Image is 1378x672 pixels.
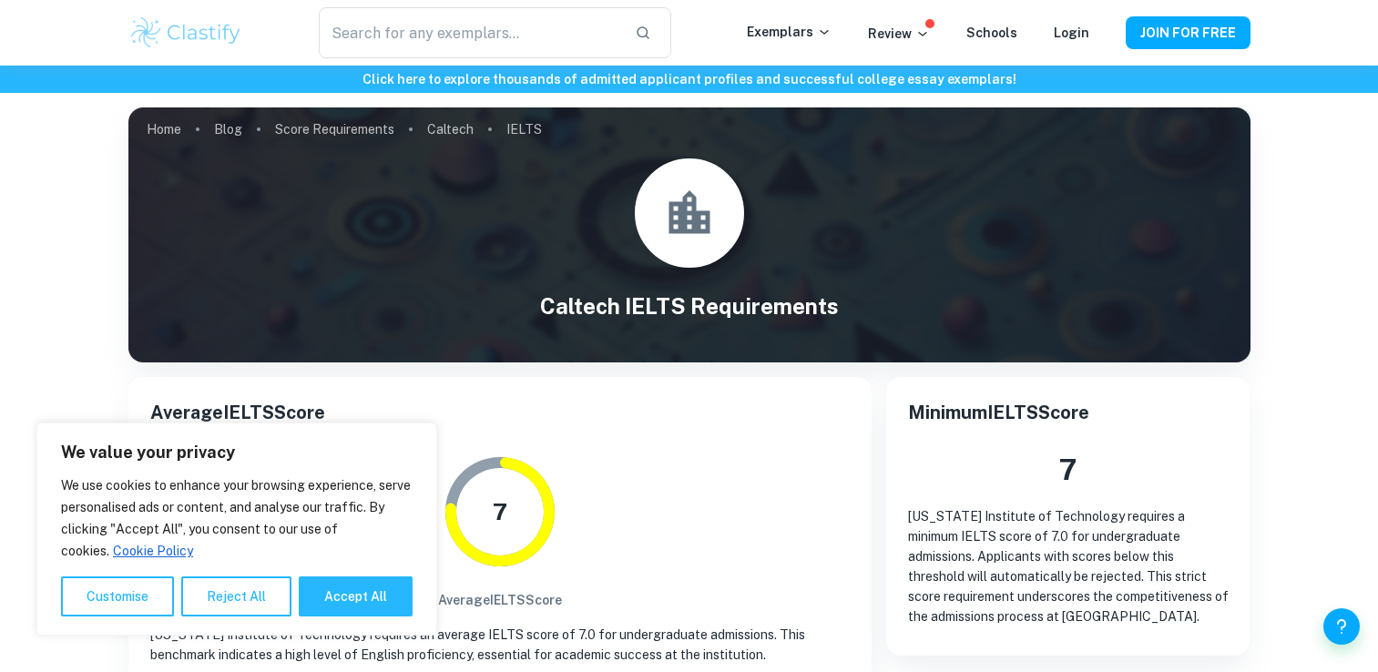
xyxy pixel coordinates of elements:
p: We use cookies to enhance your browsing experience, serve personalised ads or content, and analys... [61,474,413,562]
p: Review [868,24,930,44]
a: Cookie Policy [112,543,194,559]
h3: 7 [908,448,1229,492]
h6: Click here to explore thousands of admitted applicant profiles and successful college essay exemp... [4,69,1374,89]
a: Login [1054,25,1089,40]
tspan: 7 [493,498,507,525]
a: Schools [966,25,1017,40]
button: Accept All [299,576,413,616]
a: Score Requirements [275,117,394,142]
p: [US_STATE] Institute of Technology requires a minimum IELTS score of 7.0 for undergraduate admiss... [908,506,1229,626]
button: JOIN FOR FREE [1126,16,1250,49]
h2: Minimum IELTS Score [908,399,1229,426]
p: We value your privacy [61,442,413,463]
p: [US_STATE] Institute of Technology requires an average IELTS score of 7.0 for undergraduate admis... [150,625,850,665]
div: We value your privacy [36,423,437,636]
button: Customise [61,576,174,616]
h2: Average IELTS Score [150,399,850,426]
a: Blog [214,117,242,142]
h1: Caltech IELTS Requirements [128,290,1250,322]
h6: Average IELTS Score [438,590,562,610]
p: IELTS [506,119,542,139]
p: Exemplars [747,22,832,42]
a: Home [147,117,181,142]
button: Reject All [181,576,291,616]
img: Clastify logo [128,15,244,51]
input: Search for any exemplars... [319,7,619,58]
a: Caltech [427,117,474,142]
button: Help and Feedback [1323,608,1360,645]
